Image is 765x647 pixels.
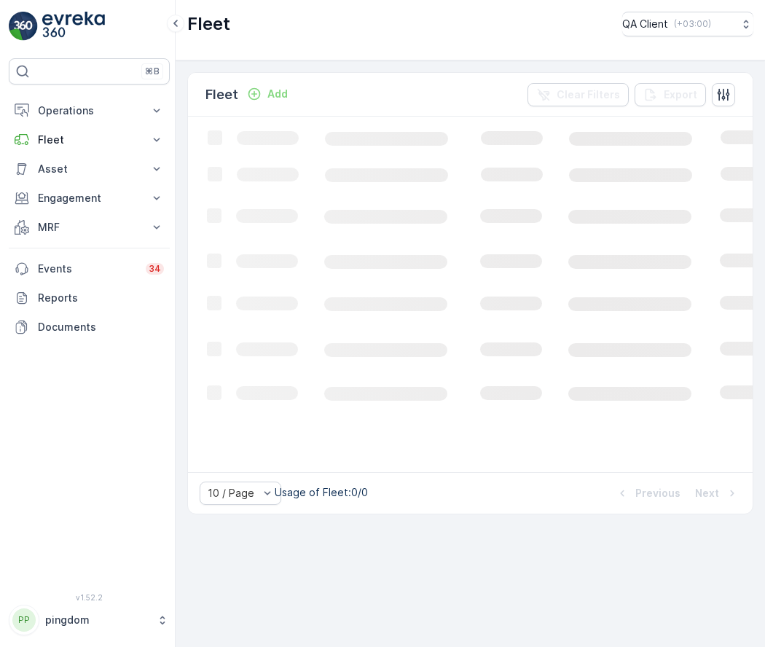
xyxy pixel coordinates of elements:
[622,17,668,31] p: QA Client
[635,83,706,106] button: Export
[9,125,170,154] button: Fleet
[9,213,170,242] button: MRF
[205,85,238,105] p: Fleet
[664,87,697,102] p: Export
[38,291,164,305] p: Reports
[9,154,170,184] button: Asset
[42,12,105,41] img: logo_light-DOdMpM7g.png
[38,320,164,334] p: Documents
[38,191,141,205] p: Engagement
[12,608,36,632] div: PP
[38,262,137,276] p: Events
[267,87,288,101] p: Add
[527,83,629,106] button: Clear Filters
[145,66,160,77] p: ⌘B
[613,485,682,502] button: Previous
[9,12,38,41] img: logo
[9,605,170,635] button: PPpingdom
[9,254,170,283] a: Events34
[149,263,161,275] p: 34
[557,87,620,102] p: Clear Filters
[38,162,141,176] p: Asset
[38,220,141,235] p: MRF
[674,18,711,30] p: ( +03:00 )
[622,12,753,36] button: QA Client(+03:00)
[9,184,170,213] button: Engagement
[9,283,170,313] a: Reports
[38,103,141,118] p: Operations
[45,613,149,627] p: pingdom
[694,485,741,502] button: Next
[241,85,294,103] button: Add
[9,313,170,342] a: Documents
[9,96,170,125] button: Operations
[9,593,170,602] span: v 1.52.2
[695,486,719,501] p: Next
[38,133,141,147] p: Fleet
[275,485,368,500] p: Usage of Fleet : 0/0
[187,12,230,36] p: Fleet
[635,486,680,501] p: Previous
